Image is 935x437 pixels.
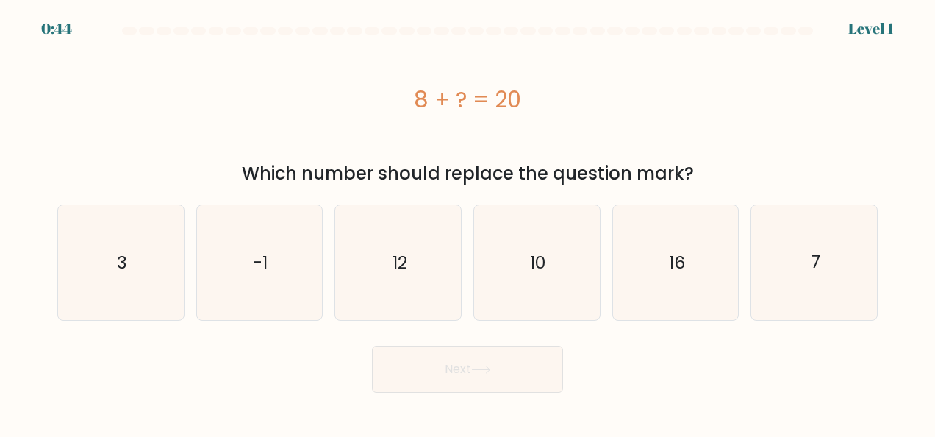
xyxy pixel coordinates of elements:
button: Next [372,346,563,393]
text: 3 [117,251,127,274]
div: 8 + ? = 20 [57,83,878,116]
div: Which number should replace the question mark? [66,160,869,187]
div: 0:44 [41,18,72,40]
div: Level 1 [848,18,894,40]
text: 10 [530,251,545,274]
text: 12 [392,251,406,274]
text: -1 [254,251,268,274]
text: 16 [669,251,685,274]
text: 7 [811,251,820,274]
